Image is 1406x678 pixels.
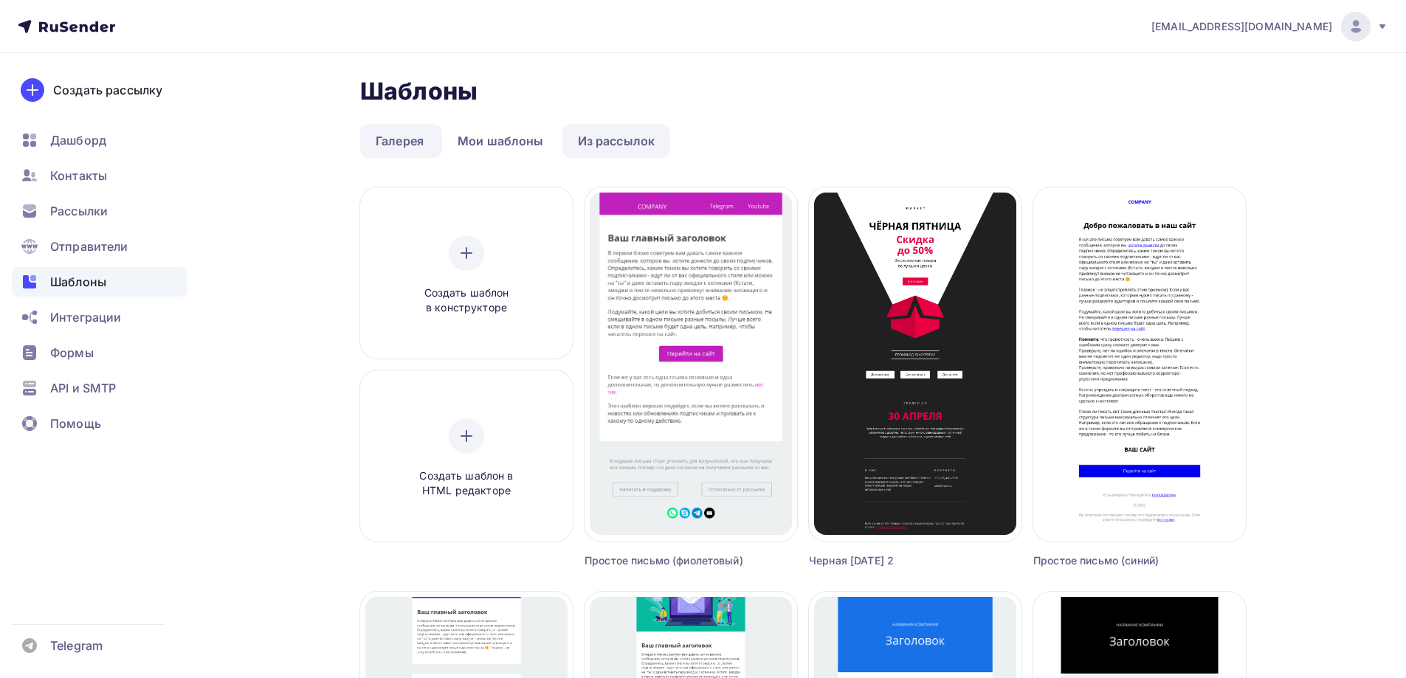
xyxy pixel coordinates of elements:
span: Создать шаблон в конструкторе [396,286,537,316]
div: Простое письмо (фиолетовый) [585,553,744,568]
span: Контакты [50,167,107,184]
a: Галерея [360,124,439,158]
a: Формы [12,338,187,367]
span: Формы [50,344,94,362]
span: Telegram [50,637,103,654]
a: [EMAIL_ADDRESS][DOMAIN_NAME] [1151,12,1388,41]
a: Рассылки [12,196,187,226]
a: Отправители [12,232,187,261]
span: Отправители [50,238,128,255]
span: [EMAIL_ADDRESS][DOMAIN_NAME] [1151,19,1332,34]
span: API и SMTP [50,379,116,397]
span: Шаблоны [50,273,106,291]
span: Помощь [50,415,101,432]
div: Простое письмо (синий) [1033,553,1193,568]
span: Дашборд [50,131,106,149]
a: Из рассылок [562,124,671,158]
span: Интеграции [50,308,121,326]
a: Контакты [12,161,187,190]
div: Черная [DATE] 2 [809,553,968,568]
div: Создать рассылку [53,81,162,99]
a: Мои шаблоны [442,124,559,158]
span: Создать шаблон в HTML редакторе [396,468,537,499]
span: Рассылки [50,202,108,220]
h2: Шаблоны [360,77,478,106]
a: Шаблоны [12,267,187,297]
a: Дашборд [12,125,187,155]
